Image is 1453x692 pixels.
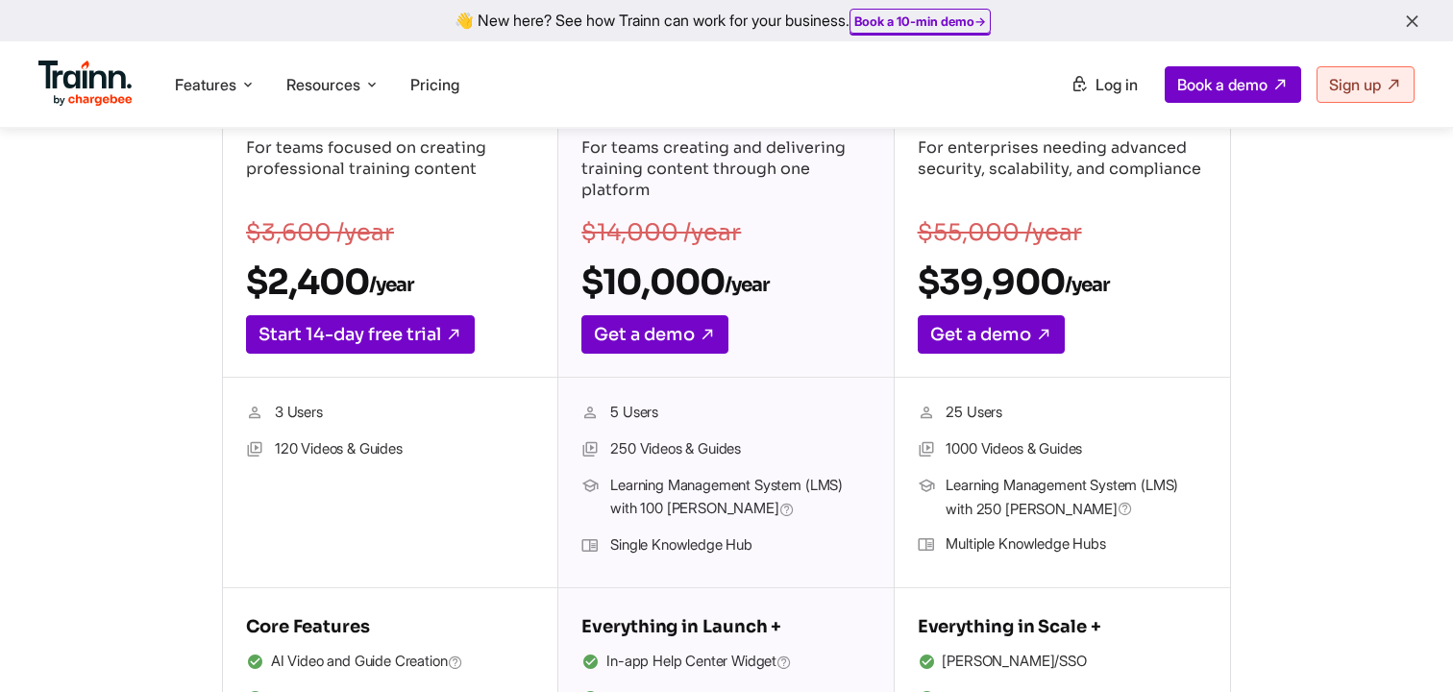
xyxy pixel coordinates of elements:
sub: /year [369,273,413,297]
a: Book a demo [1165,66,1301,103]
sub: /year [1065,273,1109,297]
s: $14,000 /year [581,218,741,247]
span: Features [175,74,236,95]
a: Start 14-day free trial [246,315,475,354]
s: $55,000 /year [918,218,1082,247]
span: Book a demo [1177,75,1268,94]
li: 1000 Videos & Guides [918,437,1207,462]
li: 3 Users [246,401,534,426]
li: Multiple Knowledge Hubs [918,532,1207,557]
li: 25 Users [918,401,1207,426]
a: Book a 10-min demo→ [854,13,986,29]
a: Log in [1059,67,1149,102]
h5: Core Features [246,611,534,642]
p: For enterprises needing advanced security, scalability, and compliance [918,137,1207,205]
p: For teams focused on creating professional training content [246,137,534,205]
a: Get a demo [918,315,1065,354]
h2: $39,900 [918,260,1207,304]
h5: Everything in Launch + [581,611,870,642]
li: [PERSON_NAME]/SSO [918,650,1207,675]
span: Learning Management System (LMS) with 100 [PERSON_NAME] [610,474,870,522]
a: Sign up [1317,66,1415,103]
span: Log in [1096,75,1138,94]
sub: /year [725,273,769,297]
span: Resources [286,74,360,95]
a: Get a demo [581,315,728,354]
span: AI Video and Guide Creation [271,650,463,675]
li: Single Knowledge Hub [581,533,870,558]
span: Learning Management System (LMS) with 250 [PERSON_NAME] [946,474,1206,521]
li: 250 Videos & Guides [581,437,870,462]
h2: $10,000 [581,260,870,304]
iframe: Chat Widget [1357,600,1453,692]
s: $3,600 /year [246,218,394,247]
div: 👋 New here? See how Trainn can work for your business. [12,12,1441,30]
h5: Everything in Scale + [918,611,1207,642]
span: In-app Help Center Widget [606,650,792,675]
span: Sign up [1329,75,1381,94]
li: 120 Videos & Guides [246,437,534,462]
img: Trainn Logo [38,61,133,107]
b: Book a 10-min demo [854,13,974,29]
li: 5 Users [581,401,870,426]
p: For teams creating and delivering training content through one platform [581,137,870,205]
h2: $2,400 [246,260,534,304]
a: Pricing [410,75,459,94]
